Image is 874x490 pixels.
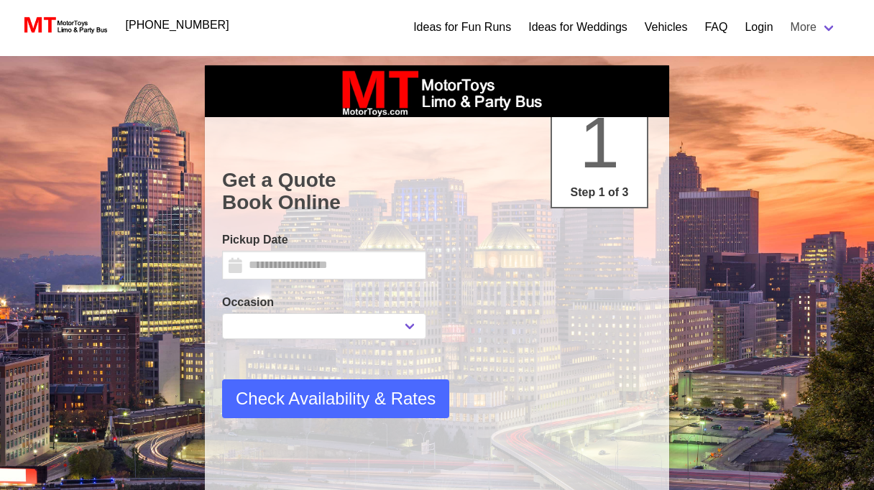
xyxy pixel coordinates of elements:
[782,13,845,42] a: More
[20,15,109,35] img: MotorToys Logo
[222,379,449,418] button: Check Availability & Rates
[558,184,641,201] p: Step 1 of 3
[236,386,436,412] span: Check Availability & Rates
[579,102,620,182] span: 1
[222,294,426,311] label: Occasion
[329,65,545,117] img: box_logo_brand.jpeg
[745,19,773,36] a: Login
[222,231,426,249] label: Pickup Date
[222,169,652,214] h1: Get a Quote Book Online
[413,19,511,36] a: Ideas for Fun Runs
[704,19,727,36] a: FAQ
[645,19,688,36] a: Vehicles
[117,11,238,40] a: [PHONE_NUMBER]
[528,19,627,36] a: Ideas for Weddings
